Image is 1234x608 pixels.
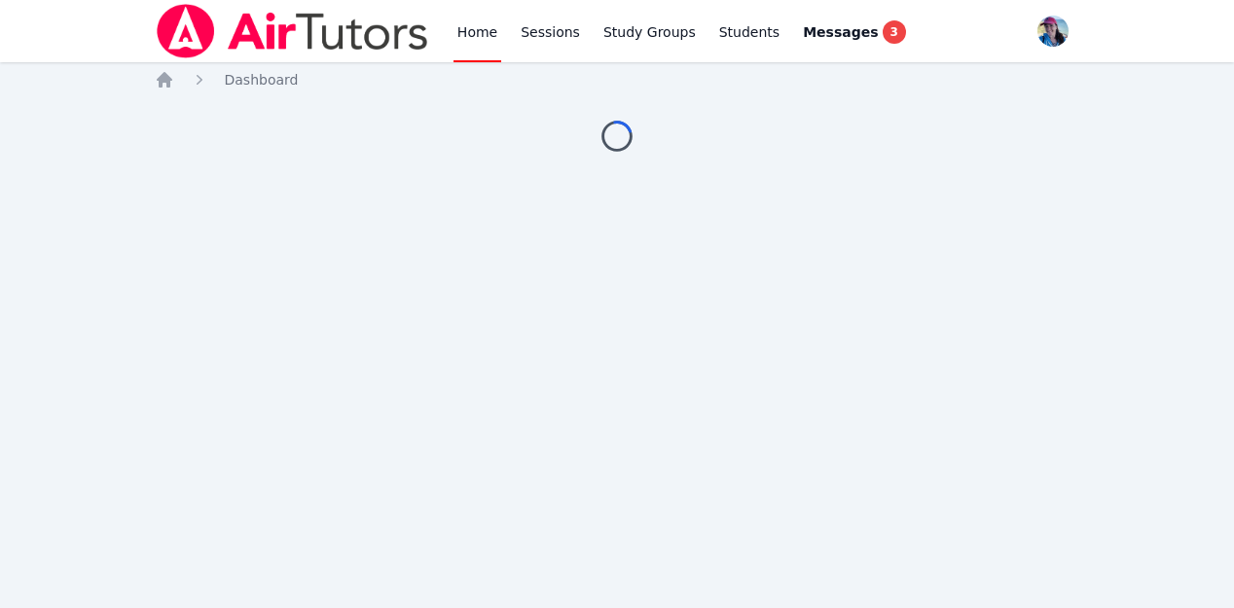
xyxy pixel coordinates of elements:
span: Messages [803,22,878,42]
span: Dashboard [225,72,299,88]
img: Air Tutors [155,4,430,58]
nav: Breadcrumb [155,70,1080,89]
span: 3 [883,20,906,44]
a: Dashboard [225,70,299,89]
